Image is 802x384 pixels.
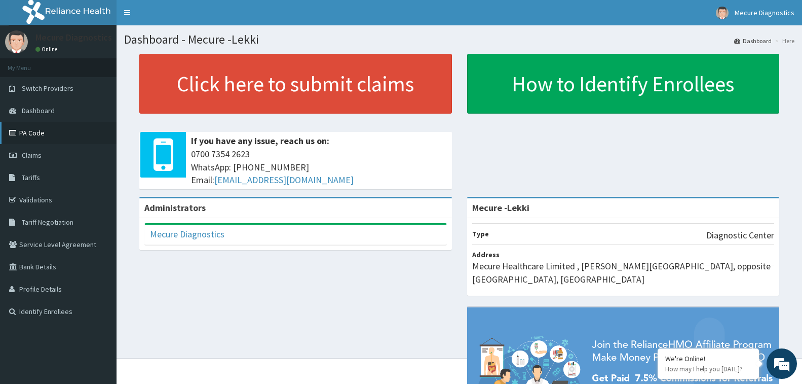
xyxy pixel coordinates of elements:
[5,30,28,53] img: User Image
[735,8,794,17] span: Mecure Diagnostics
[144,202,206,214] b: Administrators
[734,37,772,45] a: Dashboard
[214,174,354,186] a: [EMAIL_ADDRESS][DOMAIN_NAME]
[22,106,55,115] span: Dashboard
[150,228,224,240] a: Mecure Diagnostics
[22,151,42,160] span: Claims
[35,33,112,42] p: Mecure Diagnostics
[191,135,329,147] b: If you have any issue, reach us on:
[22,218,73,227] span: Tariff Negotiation
[22,84,73,93] span: Switch Providers
[773,37,794,45] li: Here
[35,46,60,53] a: Online
[124,33,794,46] h1: Dashboard - Mecure -Lekki
[139,54,452,114] a: Click here to submit claims
[472,260,775,286] p: Mecure Healthcare Limited , [PERSON_NAME][GEOGRAPHIC_DATA], opposite [GEOGRAPHIC_DATA], [GEOGRAPH...
[472,229,489,238] b: Type
[472,250,500,259] b: Address
[191,148,447,187] span: 0700 7354 2623 WhatsApp: [PHONE_NUMBER] Email:
[467,54,780,114] a: How to Identify Enrollees
[665,354,751,363] div: We're Online!
[472,202,529,214] strong: Mecure -Lekki
[716,7,729,19] img: User Image
[22,173,40,182] span: Tariffs
[665,365,751,373] p: How may I help you today?
[706,229,774,242] p: Diagnostic Center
